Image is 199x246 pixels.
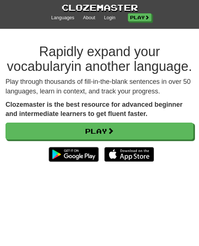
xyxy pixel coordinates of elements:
[51,15,74,21] a: Languages
[6,123,193,140] a: Play
[45,143,102,165] img: Get it on Google Play
[104,15,115,21] a: Login
[62,1,138,14] a: Clozemaster
[83,15,95,21] a: About
[128,13,151,21] a: Play
[104,147,154,162] img: Download_on_the_App_Store_Badge_US-UK_135x40-25178aeef6eb6b83b96f5f2d004eda3bffbb37122de64afbaef7...
[6,77,193,96] p: Play through thousands of fill-in-the-blank sentences in over 50 languages, learn in context, and...
[6,101,182,118] strong: Clozemaster is the best resource for advanced beginner and intermediate learners to get fluent fa...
